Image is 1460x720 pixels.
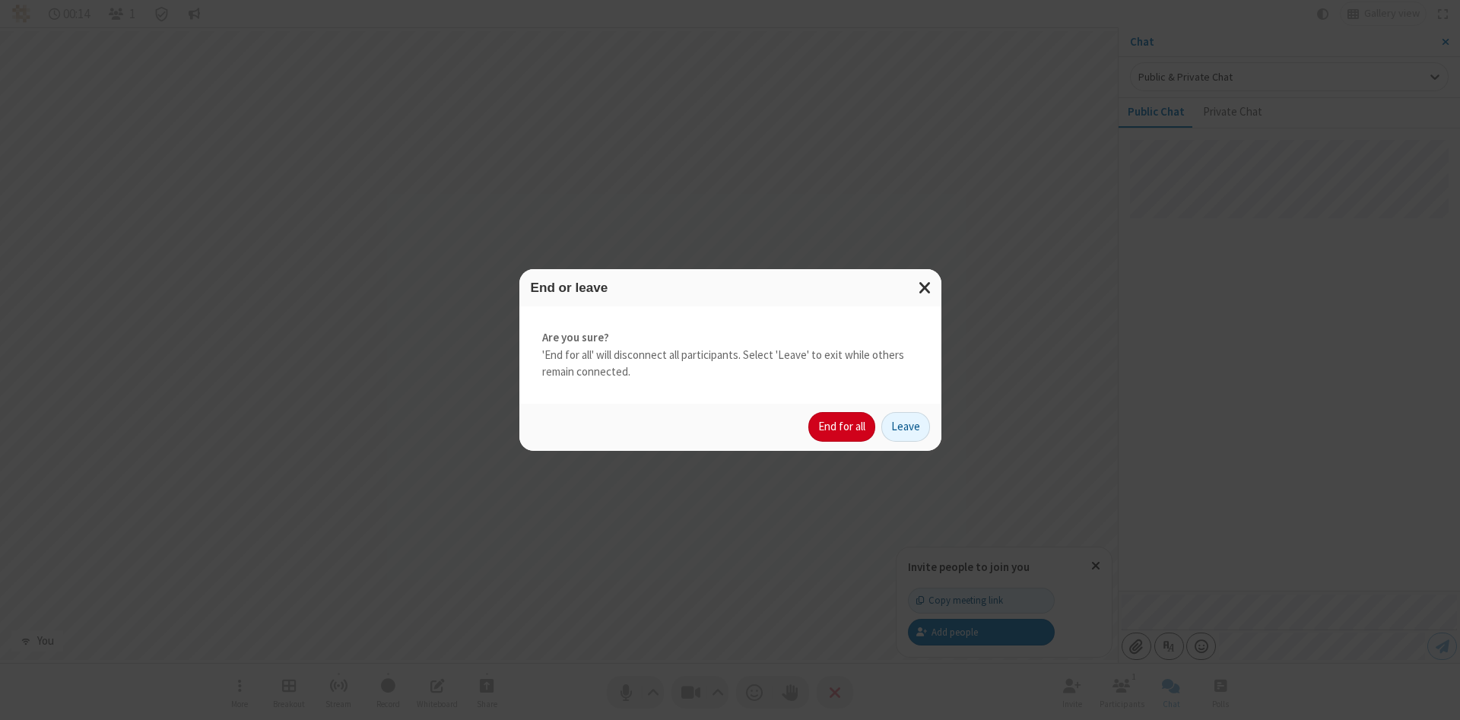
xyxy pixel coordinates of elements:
[881,412,930,442] button: Leave
[542,329,919,347] strong: Are you sure?
[519,306,941,404] div: 'End for all' will disconnect all participants. Select 'Leave' to exit while others remain connec...
[909,269,941,306] button: Close modal
[531,281,930,295] h3: End or leave
[808,412,875,442] button: End for all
